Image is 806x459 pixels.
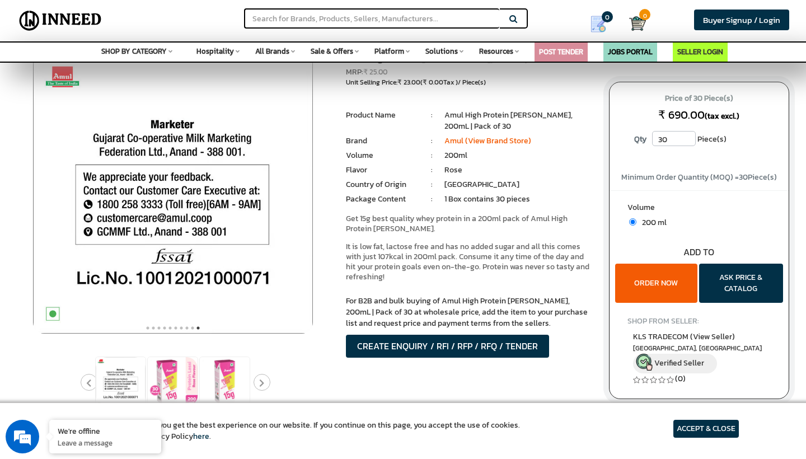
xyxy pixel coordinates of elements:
[346,214,592,234] p: Get 15g best quality whey protein in a 200ml pack of Amul High Protein [PERSON_NAME].
[590,16,607,32] img: Show My Quotes
[425,46,458,57] span: Solutions
[58,438,153,448] p: Leave a message
[420,150,444,161] li: :
[363,67,387,77] span: ₹ 25.00
[96,357,146,407] img: Amul High Protein Rose Lassi, 200mL
[444,135,531,147] a: Amul (View Brand Store)
[636,354,653,371] img: inneed-verified-seller-icon.png
[58,63,188,77] div: Leave a message
[77,294,85,301] img: salesiqlogo_leal7QplfZFryJ6FIlVepeu7OftD7mt8q6exU6-34PB8prfIgodN67KcxXM9Y7JQ_.png
[6,306,213,345] textarea: Type your message and click 'Submit'
[420,110,444,121] li: :
[346,135,420,147] li: Brand
[621,171,777,183] span: Minimum Order Quantity (MOQ) = Piece(s)
[444,165,592,176] li: Rose
[58,425,153,436] div: We're offline
[703,13,780,26] span: Buyer Signup / Login
[15,7,106,35] img: Inneed.Market
[346,78,592,87] div: Unit Selling Price: ( Tax )
[539,46,583,57] a: POST TENDER
[705,110,739,122] span: (tax excl.)
[346,335,549,358] button: CREATE ENQUIRY / RFI / RFP / RFQ / TENDER
[423,77,443,87] span: ₹ 0.00
[420,165,444,176] li: :
[162,322,167,334] button: 4
[346,150,420,161] li: Volume
[602,11,613,22] span: 0
[179,322,184,334] button: 7
[629,15,646,32] img: Cart
[444,194,592,205] li: 1 Box contains 30 pieces
[346,194,420,205] li: Package Content
[444,110,592,132] li: Amul High Protein [PERSON_NAME], 200mL | Pack of 30
[193,430,209,442] a: here
[374,46,404,57] span: Platform
[420,194,444,205] li: :
[167,322,173,334] button: 5
[190,322,195,334] button: 9
[151,322,156,334] button: 2
[633,331,735,343] span: KLS TRADECOM
[627,317,771,325] h4: SHOP FROM SELLER:
[254,374,270,391] button: Next
[658,106,705,123] span: ₹ 690.00
[346,165,420,176] li: Flavor
[200,357,250,407] img: Amul High Protein Rose Lassi, 200mL
[620,90,779,107] span: Price of 30 Piece(s)
[627,202,771,216] label: Volume
[654,357,704,369] span: Verified Seller
[675,373,686,385] a: (0)
[33,54,313,334] img: Amul High Protein Rose Lassi, 200mL
[311,46,353,57] span: Sale & Offers
[479,46,513,57] span: Resources
[255,46,289,57] span: All Brands
[633,344,765,353] span: East Delhi
[346,296,592,329] p: For B2B and bulk buying of Amul High Protein [PERSON_NAME], 200mL | Pack of 30 at wholesale price...
[67,420,520,442] article: We use cookies to ensure you get the best experience on our website. If you continue on this page...
[694,10,789,30] a: Buyer Signup / Login
[346,110,420,121] li: Product Name
[633,331,765,373] a: KLS TRADECOM (View Seller) [GEOGRAPHIC_DATA], [GEOGRAPHIC_DATA] Verified Seller
[420,135,444,147] li: :
[444,179,592,190] li: [GEOGRAPHIC_DATA]
[101,46,167,57] span: SHOP BY CATEGORY
[608,46,653,57] a: JOBS PORTAL
[346,179,420,190] li: Country of Origin
[196,46,234,57] span: Hospitality
[88,293,142,301] em: Driven by SalesIQ
[346,242,592,282] p: It is low fat, lactose free and has no added sugar and all this comes with just 107kcal in 200ml ...
[673,420,739,438] article: ACCEPT & CLOSE
[156,322,162,334] button: 3
[699,264,783,303] button: ASK PRICE & CATALOG
[184,322,190,334] button: 8
[610,246,789,259] div: ADD TO
[615,264,697,303] button: ORDER NOW
[184,6,210,32] div: Minimize live chat window
[639,9,650,20] span: 0
[173,322,179,334] button: 6
[19,67,47,73] img: logo_Zg8I0qSkbAqR2WFHt3p6CTuqpyXMFPubPcD2OT02zFN43Cy9FUNNG3NEPhM_Q1qe_.png
[164,345,203,360] em: Submit
[346,67,592,78] div: MRP:
[577,11,629,37] a: my Quotes 0
[397,77,420,87] span: ₹ 23.00
[697,131,727,148] span: Piece(s)
[24,141,195,254] span: We are offline. Please leave us a message.
[636,217,667,228] span: 200 ml
[739,171,748,183] span: 30
[420,179,444,190] li: :
[195,322,201,334] button: 10
[81,374,97,391] button: Previous
[145,322,151,334] button: 1
[244,8,499,29] input: Search for Brands, Products, Sellers, Manufacturers...
[629,131,652,148] label: Qty
[444,150,592,161] li: 200ml
[458,77,486,87] span: / Piece(s)
[148,357,198,407] img: Amul High Protein Rose Lassi, 200mL
[677,46,723,57] a: SELLER LOGIN
[629,11,637,36] a: Cart 0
